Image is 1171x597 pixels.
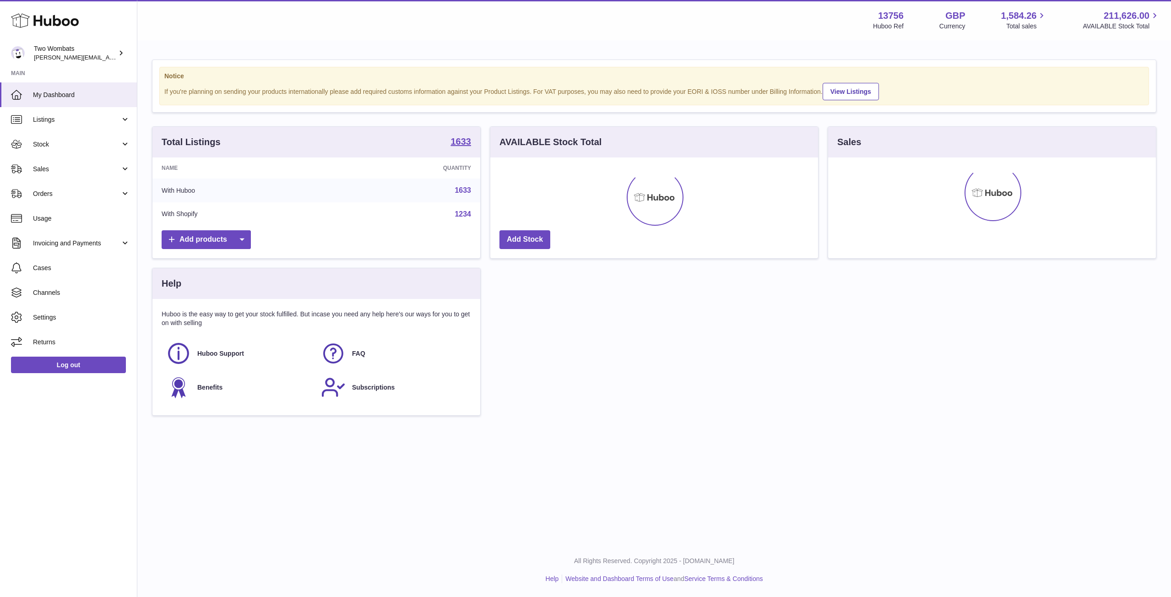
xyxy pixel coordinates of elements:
[33,190,120,198] span: Orders
[34,54,233,61] span: [PERSON_NAME][EMAIL_ADDRESS][PERSON_NAME][DOMAIN_NAME]
[33,140,120,149] span: Stock
[33,338,130,347] span: Returns
[1001,10,1037,22] span: 1,584.26
[352,349,365,358] span: FAQ
[1083,22,1160,31] span: AVAILABLE Stock Total
[166,341,312,366] a: Huboo Support
[197,349,244,358] span: Huboo Support
[455,186,471,194] a: 1633
[499,230,550,249] a: Add Stock
[1001,10,1047,31] a: 1,584.26 Total sales
[152,179,329,202] td: With Huboo
[33,239,120,248] span: Invoicing and Payments
[823,83,879,100] a: View Listings
[878,10,904,22] strong: 13756
[164,81,1144,100] div: If you're planning on sending your products internationally please add required customs informati...
[451,137,472,148] a: 1633
[352,383,395,392] span: Subscriptions
[33,91,130,99] span: My Dashboard
[152,157,329,179] th: Name
[321,341,466,366] a: FAQ
[939,22,965,31] div: Currency
[684,575,763,582] a: Service Terms & Conditions
[152,202,329,226] td: With Shopify
[562,575,763,583] li: and
[166,375,312,400] a: Benefits
[33,313,130,322] span: Settings
[33,288,130,297] span: Channels
[34,44,116,62] div: Two Wombats
[145,557,1164,565] p: All Rights Reserved. Copyright 2025 - [DOMAIN_NAME]
[1083,10,1160,31] a: 211,626.00 AVAILABLE Stock Total
[1104,10,1149,22] span: 211,626.00
[197,383,222,392] span: Benefits
[33,264,130,272] span: Cases
[873,22,904,31] div: Huboo Ref
[451,137,472,146] strong: 1633
[164,72,1144,81] strong: Notice
[162,230,251,249] a: Add products
[321,375,466,400] a: Subscriptions
[565,575,673,582] a: Website and Dashboard Terms of Use
[329,157,480,179] th: Quantity
[837,136,861,148] h3: Sales
[162,277,181,290] h3: Help
[1006,22,1047,31] span: Total sales
[546,575,559,582] a: Help
[499,136,602,148] h3: AVAILABLE Stock Total
[11,357,126,373] a: Log out
[33,165,120,174] span: Sales
[162,310,471,327] p: Huboo is the easy way to get your stock fulfilled. But incase you need any help here's our ways f...
[162,136,221,148] h3: Total Listings
[33,214,130,223] span: Usage
[33,115,120,124] span: Listings
[455,210,471,218] a: 1234
[11,46,25,60] img: philip.carroll@twowombats.com
[945,10,965,22] strong: GBP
